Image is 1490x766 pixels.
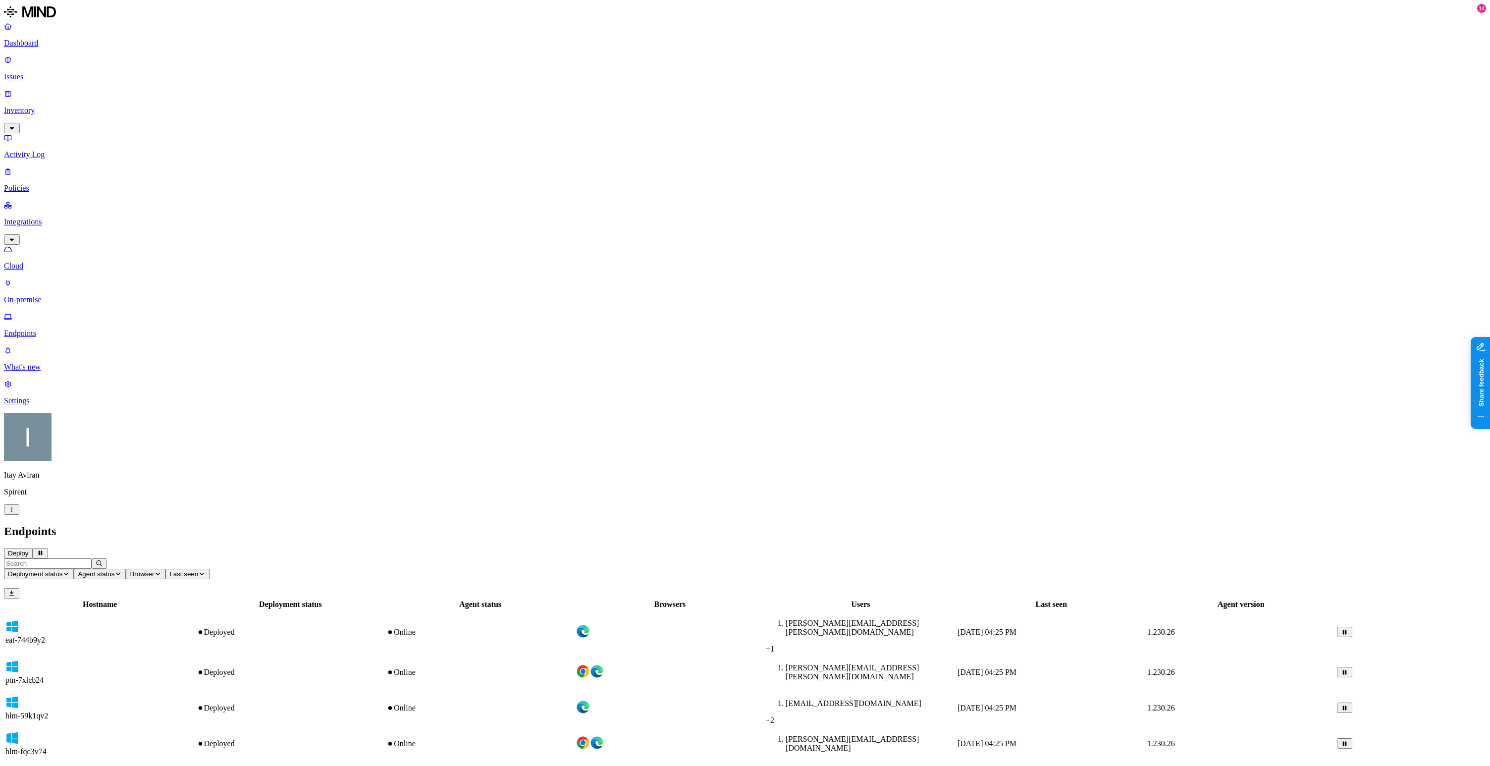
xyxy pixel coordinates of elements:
[386,600,574,609] div: Agent status
[4,525,1486,538] h2: Endpoints
[5,711,48,720] span: hlm-59k1qv2
[4,55,1486,81] a: Issues
[4,150,1486,159] p: Activity Log
[786,663,919,681] span: [PERSON_NAME][EMAIL_ADDRESS][PERSON_NAME][DOMAIN_NAME]
[590,736,604,750] img: edge.svg
[5,600,195,609] div: Hostname
[4,329,1486,338] p: Endpoints
[4,363,1486,372] p: What's new
[8,570,62,578] span: Deployment status
[786,619,919,636] span: [PERSON_NAME][EMAIL_ADDRESS][PERSON_NAME][DOMAIN_NAME]
[386,704,574,712] div: Online
[4,4,1486,22] a: MIND
[197,668,385,677] div: Deployed
[4,278,1486,304] a: On-premise
[4,39,1486,48] p: Dashboard
[766,716,774,724] span: + 2
[1147,628,1175,636] span: 1.230.26
[1477,4,1486,13] div: 14
[386,668,574,677] div: Online
[4,167,1486,193] a: Policies
[4,548,33,558] button: Deploy
[576,700,590,714] img: edge.svg
[5,676,44,684] span: ptn-7xlcb24
[766,600,956,609] div: Users
[958,600,1145,609] div: Last seen
[169,570,198,578] span: Last seen
[5,696,19,710] img: windows.svg
[197,739,385,748] div: Deployed
[197,704,385,712] div: Deployed
[4,106,1486,115] p: Inventory
[4,133,1486,159] a: Activity Log
[130,570,154,578] span: Browser
[958,628,1016,636] span: [DATE] 04:25 PM
[786,735,919,752] span: [PERSON_NAME][EMAIL_ADDRESS][DOMAIN_NAME]
[386,739,574,748] div: Online
[576,624,590,638] img: edge.svg
[4,201,1486,243] a: Integrations
[786,699,921,708] span: [EMAIL_ADDRESS][DOMAIN_NAME]
[958,739,1016,748] span: [DATE] 04:25 PM
[4,89,1486,132] a: Inventory
[5,636,45,644] span: eat-744b9y2
[4,312,1486,338] a: Endpoints
[78,570,114,578] span: Agent status
[958,668,1016,676] span: [DATE] 04:25 PM
[5,660,19,674] img: windows.svg
[958,704,1016,712] span: [DATE] 04:25 PM
[197,628,385,637] div: Deployed
[1147,704,1175,712] span: 1.230.26
[4,346,1486,372] a: What's new
[4,262,1486,271] p: Cloud
[766,645,774,653] span: + 1
[576,600,764,609] div: Browsers
[4,295,1486,304] p: On-premise
[1147,739,1175,748] span: 1.230.26
[4,72,1486,81] p: Issues
[5,620,19,634] img: windows.svg
[386,628,574,637] div: Online
[4,245,1486,271] a: Cloud
[5,731,19,745] img: windows.svg
[576,664,590,678] img: chrome.svg
[4,413,52,461] img: Itay Aviran
[4,396,1486,405] p: Settings
[1147,600,1335,609] div: Agent version
[4,218,1486,226] p: Integrations
[4,184,1486,193] p: Policies
[576,736,590,750] img: chrome.svg
[590,664,604,678] img: edge.svg
[5,747,47,756] span: hlm-fqc3v74
[4,380,1486,405] a: Settings
[1147,668,1175,676] span: 1.230.26
[4,558,92,569] input: Search
[4,4,56,20] img: MIND
[4,488,1486,496] p: Spirent
[4,22,1486,48] a: Dashboard
[197,600,385,609] div: Deployment status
